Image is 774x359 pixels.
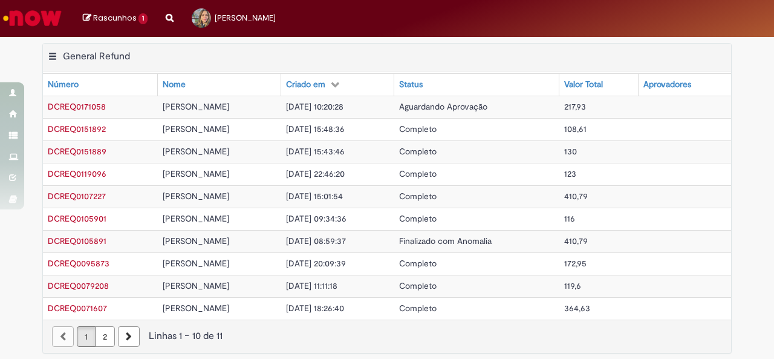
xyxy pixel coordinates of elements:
span: [PERSON_NAME] [163,280,229,291]
span: [DATE] 20:09:39 [286,258,346,269]
div: Valor Total [564,79,603,91]
div: Número [48,79,79,91]
span: 123 [564,168,576,179]
span: [PERSON_NAME] [163,213,229,224]
span: Completo [399,146,437,157]
span: 119,6 [564,280,581,291]
a: Abrir Registro: DCREQ0107227 [48,191,106,202]
span: DCREQ0151892 [48,124,106,134]
span: [PERSON_NAME] [163,191,229,202]
span: [DATE] 18:26:40 [286,303,344,314]
span: 130 [564,146,577,157]
span: [PERSON_NAME] [215,13,276,23]
a: Abrir Registro: DCREQ0105891 [48,235,106,246]
span: Completo [399,168,437,179]
div: Aprovadores [643,79,691,91]
span: Rascunhos [93,12,137,24]
span: DCREQ0079208 [48,280,109,291]
span: Completo [399,191,437,202]
span: [DATE] 15:01:54 [286,191,343,202]
div: Status [399,79,423,91]
img: ServiceNow [1,6,63,30]
nav: paginação [43,320,731,353]
span: [PERSON_NAME] [163,168,229,179]
span: [DATE] 09:34:36 [286,213,346,224]
span: [DATE] 10:20:28 [286,101,343,112]
span: 364,63 [564,303,590,314]
h2: General Refund [63,50,130,62]
span: Completo [399,303,437,314]
span: [PERSON_NAME] [163,235,229,246]
span: DCREQ0171058 [48,101,106,112]
span: [DATE] 08:59:37 [286,235,346,246]
span: DCREQ0119096 [48,168,106,179]
span: Completo [399,124,437,134]
span: [PERSON_NAME] [163,258,229,269]
span: Completo [399,213,437,224]
span: [PERSON_NAME] [163,101,229,112]
button: General Refund Menu de contexto [48,50,57,66]
div: Criado em [286,79,325,91]
span: 1 [138,13,148,24]
span: [PERSON_NAME] [163,146,229,157]
span: DCREQ0071607 [48,303,107,314]
span: Aguardando Aprovação [399,101,487,112]
span: 116 [564,213,575,224]
span: DCREQ0107227 [48,191,106,202]
span: 172,95 [564,258,587,269]
span: [DATE] 15:48:36 [286,124,345,134]
span: [PERSON_NAME] [163,124,229,134]
span: DCREQ0105901 [48,213,106,224]
a: Página 2 [95,326,115,347]
span: [DATE] 11:11:18 [286,280,337,291]
span: DCREQ0151889 [48,146,106,157]
span: Finalizado com Anomalia [399,235,492,246]
a: Abrir Registro: DCREQ0151892 [48,124,106,134]
span: 217,93 [564,101,586,112]
div: Nome [163,79,186,91]
span: [PERSON_NAME] [163,303,229,314]
a: Abrir Registro: DCREQ0119096 [48,168,106,179]
a: Página 1 [77,326,96,347]
div: Linhas 1 − 10 de 11 [52,329,722,343]
span: [DATE] 15:43:46 [286,146,345,157]
span: [DATE] 22:46:20 [286,168,345,179]
span: 410,79 [564,191,588,202]
a: Rascunhos [83,13,148,24]
a: Próxima página [118,326,140,347]
span: Completo [399,258,437,269]
span: Completo [399,280,437,291]
a: Abrir Registro: DCREQ0105901 [48,213,106,224]
a: Abrir Registro: DCREQ0071607 [48,303,107,314]
a: Abrir Registro: DCREQ0151889 [48,146,106,157]
span: DCREQ0095873 [48,258,109,269]
span: 410,79 [564,235,588,246]
span: DCREQ0105891 [48,235,106,246]
a: Abrir Registro: DCREQ0095873 [48,258,109,269]
a: Abrir Registro: DCREQ0171058 [48,101,106,112]
span: 108,61 [564,124,587,134]
a: Abrir Registro: DCREQ0079208 [48,280,109,291]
